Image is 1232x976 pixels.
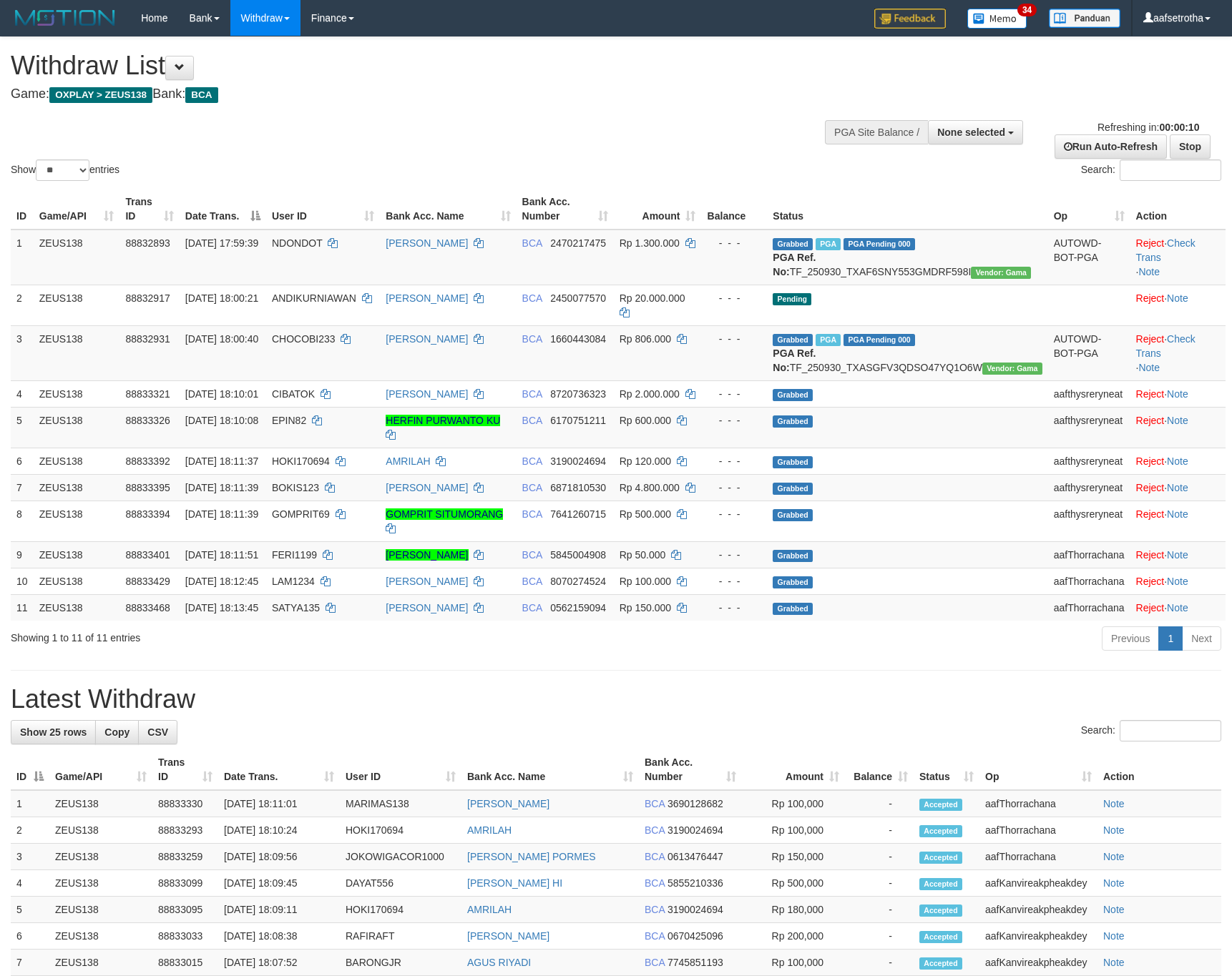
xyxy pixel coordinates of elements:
[550,549,606,561] span: Copy 5845004908 to clipboard
[816,334,841,346] span: Marked by aafsolysreylen
[522,549,542,561] span: BCA
[272,237,323,249] span: NDONDOT
[467,851,596,862] a: [PERSON_NAME] PORMES
[742,870,845,897] td: Rp 500,000
[125,292,170,304] span: 88832917
[522,388,542,400] span: BCA
[386,237,468,249] a: [PERSON_NAME]
[919,878,962,890] span: Accepted
[550,508,606,520] span: Copy 7641260715 to clipboard
[620,576,671,587] span: Rp 100.000
[461,749,639,790] th: Bank Acc. Name: activate to sort column ascending
[742,790,845,817] td: Rp 100,000
[11,285,34,325] td: 2
[620,292,685,304] span: Rp 20.000.000
[979,817,1097,844] td: aafThorrachana
[773,603,813,615] span: Grabbed
[1138,362,1160,373] a: Note
[11,568,34,594] td: 10
[272,576,315,587] span: LAM1234
[185,388,258,400] span: [DATE] 18:10:01
[914,749,979,790] th: Status: activate to sort column ascending
[707,601,761,615] div: - - -
[1136,455,1165,467] a: Reject
[844,238,915,250] span: PGA Pending
[340,749,461,790] th: User ID: activate to sort column ascending
[386,415,500,426] a: HERFIN PURWANTO KU
[1136,602,1165,613] a: Reject
[773,293,811,305] span: Pending
[386,482,468,493] a: [PERSON_NAME]
[152,790,218,817] td: 88833330
[185,508,258,520] span: [DATE] 18:11:39
[1103,877,1125,889] a: Note
[125,333,170,345] span: 88832931
[386,602,468,613] a: [PERSON_NAME]
[928,120,1023,144] button: None selected
[340,790,461,817] td: MARIMAS138
[707,548,761,562] div: - - -
[1017,4,1037,16] span: 34
[1081,720,1221,741] label: Search:
[11,541,34,568] td: 9
[125,508,170,520] span: 88833394
[620,388,680,400] span: Rp 2.000.000
[36,159,89,181] select: Showentries
[845,844,914,870] td: -
[773,576,813,588] span: Grabbed
[1136,482,1165,493] a: Reject
[185,602,258,613] span: [DATE] 18:13:45
[668,798,723,809] span: Copy 3690128682 to clipboard
[1167,508,1188,520] a: Note
[1049,9,1120,28] img: panduan.png
[707,387,761,401] div: - - -
[185,415,258,426] span: [DATE] 18:10:08
[620,549,666,561] span: Rp 50.000
[34,568,120,594] td: ZEUS138
[11,501,34,541] td: 8
[1136,333,1196,359] a: Check Trans
[1136,388,1165,400] a: Reject
[11,230,34,285] td: 1
[11,720,96,744] a: Show 25 rows
[1103,930,1125,942] a: Note
[773,347,816,373] b: PGA Ref. No:
[767,325,1047,380] td: TF_250930_TXASGFV3QDSO47YQ1O6W
[1167,482,1188,493] a: Note
[707,291,761,305] div: - - -
[1167,388,1188,400] a: Note
[1159,122,1199,133] strong: 00:00:10
[152,749,218,790] th: Trans ID: activate to sort column ascending
[11,749,49,790] th: ID: activate to sort column descending
[125,482,170,493] span: 88833395
[467,798,549,809] a: [PERSON_NAME]
[1048,474,1130,501] td: aafthysreryneat
[34,474,120,501] td: ZEUS138
[11,625,503,645] div: Showing 1 to 11 of 11 entries
[11,594,34,621] td: 11
[49,749,152,790] th: Game/API: activate to sort column ascending
[1097,122,1199,133] span: Refreshing in:
[1048,541,1130,568] td: aafThorrachana
[844,334,915,346] span: PGA Pending
[614,189,702,230] th: Amount: activate to sort column ascending
[218,817,340,844] td: [DATE] 18:10:24
[185,333,258,345] span: [DATE] 18:00:40
[1138,266,1160,277] a: Note
[467,957,531,968] a: AGUS RIYADI
[1167,292,1188,304] a: Note
[707,507,761,521] div: - - -
[147,726,168,738] span: CSV
[668,877,723,889] span: Copy 5855210336 to clipboard
[272,508,330,520] span: GOMPRIT69
[1120,720,1221,741] input: Search:
[1136,333,1165,345] a: Reject
[467,904,512,915] a: AMRILAH
[125,549,170,561] span: 88833401
[340,897,461,923] td: HOKI170694
[1136,292,1165,304] a: Reject
[773,389,813,401] span: Grabbed
[773,509,813,521] span: Grabbed
[1136,576,1165,587] a: Reject
[522,292,542,304] span: BCA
